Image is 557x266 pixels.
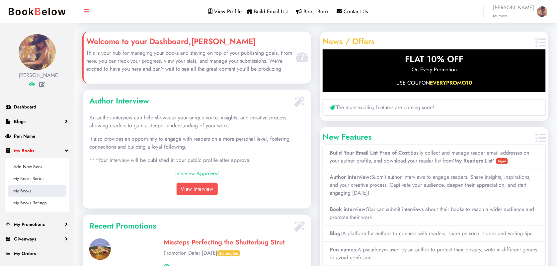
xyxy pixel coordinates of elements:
p: Promotion Date: [DATE] [164,249,305,257]
li: The most exciting features are coming soon! [323,99,546,116]
li: A platform for authors to connect with readers, share personal stories and writing tips. [323,226,546,242]
a: Build Email List [247,8,288,15]
a: View Interview [177,183,218,195]
img: 1757506860.jpg [89,238,111,260]
img: 1758730861.jpeg [19,34,56,70]
span: My Promotions [14,221,45,228]
b: [PERSON_NAME] [191,35,256,47]
span: New [496,158,508,164]
a: My Books Series [8,172,66,184]
span: Boost Book [304,8,329,15]
b: Blog: [330,230,342,237]
span: Build Email List [254,8,288,15]
li: You can submit interviews about their books to reach a wider audience and promote their work. [323,201,546,226]
span: Giveaways [14,235,36,242]
span: Pen Name [14,133,36,139]
a: My Books [8,185,66,197]
b: Pen names: [330,246,358,253]
a: View Profile [209,8,242,15]
span: Contact Us [344,8,368,15]
h4: News / Offers [323,37,533,46]
span: Blogs [14,118,26,125]
span: My Books [14,147,34,154]
a: Missteps Perfecting the Shutterbug Strut [164,237,285,247]
p: On Every Promotion [323,66,546,74]
a: Boost Book [296,8,329,15]
span: View Profile [214,8,242,15]
b: Build Your Email List Free of Cost: [330,149,411,157]
a: Add New Book [8,161,66,172]
p: It also provides an opportunity to engage with readers on a more personal level, fostering connec... [89,135,305,151]
h4: Welcome to your Dashboard, [86,37,293,46]
h4: New Features [323,132,533,142]
b: Author interview: [330,173,371,181]
span: Dashboard [14,103,36,110]
span: My Orders [14,250,36,257]
p: An author interview can help showcase your unique voice, insights, and creative process, allowing... [89,114,305,130]
p: ***Your interview will be published in your public profile after approval [89,156,305,164]
div: [PERSON_NAME] [19,71,56,79]
p: USE COUPON [323,79,546,87]
b: 'My Readers List' [453,157,495,165]
p: FLAT 10% OFF [323,53,546,66]
h4: Recent Promotions [89,221,291,231]
b: Book interview: [330,205,367,213]
a: Contact Us [337,8,368,15]
li: A pseudonym used by an author to protect their privacy, write in different genres, or avoid confu... [323,242,546,266]
span: [PERSON_NAME] [493,4,534,20]
small: (author) [493,13,507,19]
p: Interview Approved [89,169,305,177]
img: bookbelow.PNG [5,5,69,19]
img: 1758730861.jpeg [537,6,548,17]
span: Scheduled [217,250,240,256]
a: My Books Ratings [8,197,66,209]
h4: Author Interview [89,96,291,106]
li: Easily collect and manage reader email addresses on your author profile, and download your reader... [323,145,546,169]
p: This is your hub for managing your books and staying on top of your publishing goals. From here, ... [86,49,293,73]
span: EVERYPROMO10 [430,79,472,87]
li: Submit author interviews to engage readers. Share insights, inspirations, and your creative proce... [323,169,546,201]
